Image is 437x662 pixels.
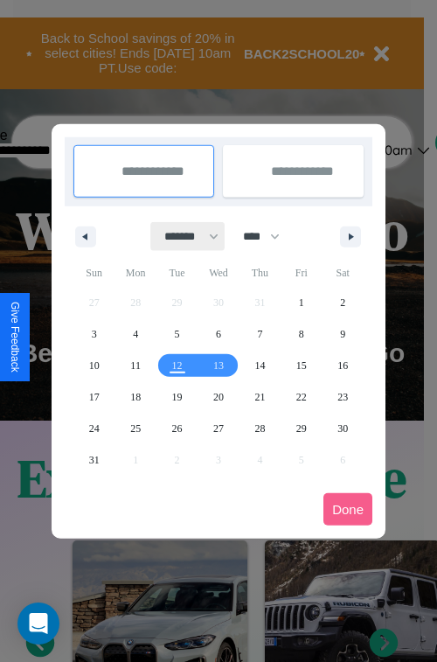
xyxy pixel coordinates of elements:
span: Tue [156,259,198,287]
span: 25 [130,413,141,444]
span: 11 [130,350,141,381]
div: Open Intercom Messenger [17,603,59,645]
span: 23 [337,381,348,413]
span: 1 [299,287,304,318]
span: 15 [296,350,307,381]
button: 26 [156,413,198,444]
span: 9 [340,318,345,350]
button: 25 [114,413,156,444]
span: 16 [337,350,348,381]
button: 21 [239,381,281,413]
span: 13 [213,350,224,381]
span: 8 [299,318,304,350]
div: Give Feedback [9,302,21,373]
span: 28 [254,413,265,444]
button: 30 [323,413,364,444]
button: 7 [239,318,281,350]
button: 5 [156,318,198,350]
span: 27 [213,413,224,444]
button: 4 [114,318,156,350]
span: 30 [337,413,348,444]
span: 20 [213,381,224,413]
button: 3 [73,318,114,350]
span: Sat [323,259,364,287]
span: 12 [172,350,183,381]
button: 16 [323,350,364,381]
button: 6 [198,318,239,350]
button: 8 [281,318,322,350]
button: 31 [73,444,114,476]
button: 19 [156,381,198,413]
span: 5 [175,318,180,350]
span: Mon [114,259,156,287]
button: 12 [156,350,198,381]
span: 21 [254,381,265,413]
span: 29 [296,413,307,444]
button: 1 [281,287,322,318]
button: 11 [114,350,156,381]
button: 24 [73,413,114,444]
span: Thu [239,259,281,287]
button: 22 [281,381,322,413]
button: 13 [198,350,239,381]
span: 22 [296,381,307,413]
button: 17 [73,381,114,413]
button: 2 [323,287,364,318]
button: 10 [73,350,114,381]
span: 31 [89,444,100,476]
button: 14 [239,350,281,381]
button: 29 [281,413,322,444]
button: 20 [198,381,239,413]
span: 17 [89,381,100,413]
span: 3 [92,318,97,350]
span: Wed [198,259,239,287]
button: 28 [239,413,281,444]
button: 9 [323,318,364,350]
span: 19 [172,381,183,413]
span: 7 [257,318,262,350]
span: 2 [340,287,345,318]
button: 15 [281,350,322,381]
span: 26 [172,413,183,444]
span: Sun [73,259,114,287]
button: Done [323,493,372,526]
span: 10 [89,350,100,381]
span: 18 [130,381,141,413]
span: 6 [216,318,221,350]
span: Fri [281,259,322,287]
button: 23 [323,381,364,413]
span: 14 [254,350,265,381]
button: 27 [198,413,239,444]
span: 4 [133,318,138,350]
span: 24 [89,413,100,444]
button: 18 [114,381,156,413]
